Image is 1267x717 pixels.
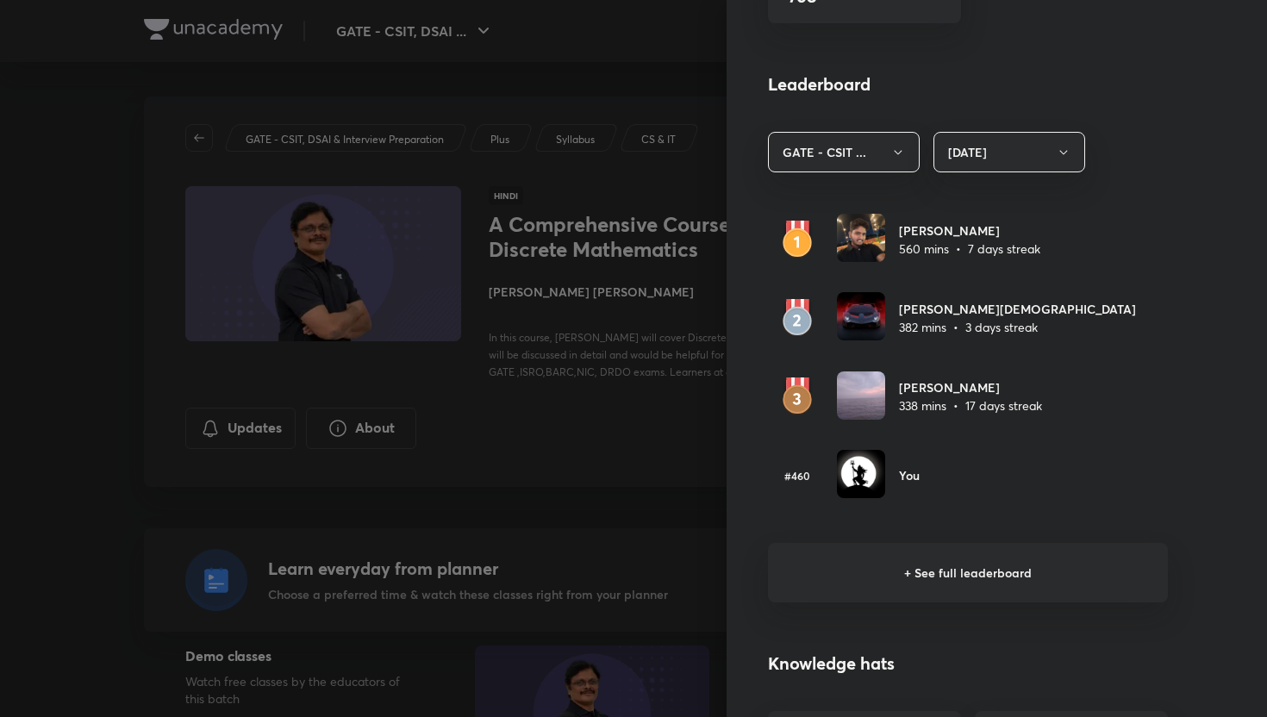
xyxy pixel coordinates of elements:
img: Avatar [837,292,885,340]
img: Avatar [837,371,885,420]
h4: Leaderboard [768,72,1168,97]
h4: Knowledge hats [768,651,1168,676]
h6: [PERSON_NAME] [899,221,1040,240]
img: rank3.svg [768,377,827,415]
p: 382 mins • 3 days streak [899,318,1136,336]
img: rank2.svg [768,299,827,337]
button: [DATE] [933,132,1085,172]
h6: + See full leaderboard [768,543,1168,602]
img: Avatar [837,214,885,262]
p: 338 mins • 17 days streak [899,396,1042,415]
img: rank1.svg [768,221,827,259]
h6: You [899,466,920,484]
img: Avatar [837,450,885,498]
h6: [PERSON_NAME][DEMOGRAPHIC_DATA] [899,300,1136,318]
h6: #460 [768,468,827,483]
button: GATE - CSIT ... [768,132,920,172]
p: 560 mins • 7 days streak [899,240,1040,258]
h6: [PERSON_NAME] [899,378,1042,396]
